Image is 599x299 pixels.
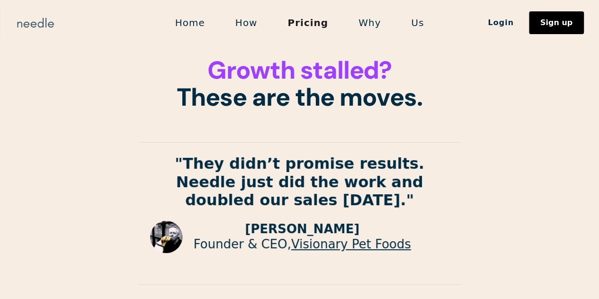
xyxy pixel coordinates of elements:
p: Founder & CEO, [194,237,411,252]
a: Home [160,13,220,33]
a: Pricing [272,13,343,33]
h1: These are the moves. [139,57,461,111]
a: Login [473,15,529,31]
a: Sign up [529,11,584,34]
a: Us [396,13,439,33]
a: Why [343,13,396,33]
span: Growth stalled? [207,54,392,86]
a: Visionary Pet Foods [291,237,411,251]
strong: "They didn’t promise results. Needle just did the work and doubled our sales [DATE]." [175,154,424,209]
div: Sign up [540,19,572,27]
a: How [220,13,273,33]
p: [PERSON_NAME] [194,222,411,236]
